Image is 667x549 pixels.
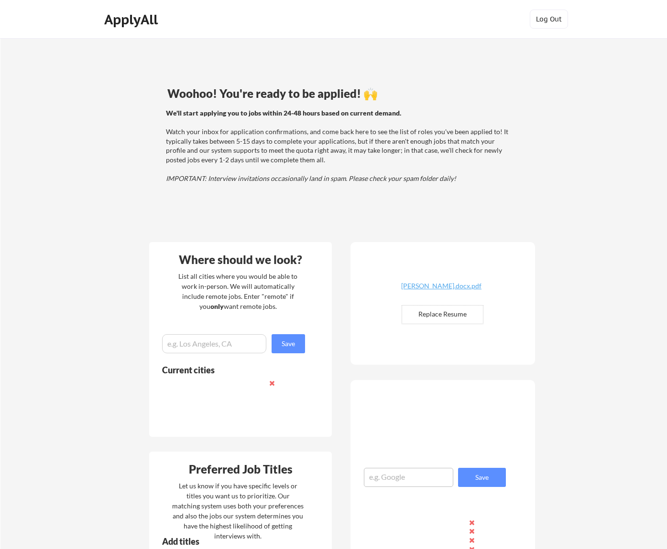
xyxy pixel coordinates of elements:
div: Add titles [162,537,297,546]
div: Let us know if you have specific levels or titles you want us to prioritize. Our matching system ... [172,481,304,541]
em: IMPORTANT: Interview invitations occasionally land in spam. Please check your spam folder daily! [166,174,456,182]
div: Woohoo! You're ready to be applied! 🙌 [167,88,512,99]
strong: only [210,302,224,310]
button: Save [272,334,305,353]
div: Watch your inbox for application confirmations, and come back here to see the list of roles you'v... [166,108,511,183]
div: Preferred Job Titles [152,464,329,475]
button: Log Out [530,10,568,29]
div: List all cities where you would be able to work in-person. We will automatically include remote j... [172,271,304,311]
div: Current cities [162,366,295,374]
a: [PERSON_NAME].docx.pdf [384,283,498,297]
button: Save [458,468,506,487]
strong: We'll start applying you to jobs within 24-48 hours based on current demand. [166,109,401,117]
div: Where should we look? [152,254,329,265]
div: ApplyAll [104,11,161,28]
div: [PERSON_NAME].docx.pdf [384,283,498,289]
input: e.g. Los Angeles, CA [162,334,266,353]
